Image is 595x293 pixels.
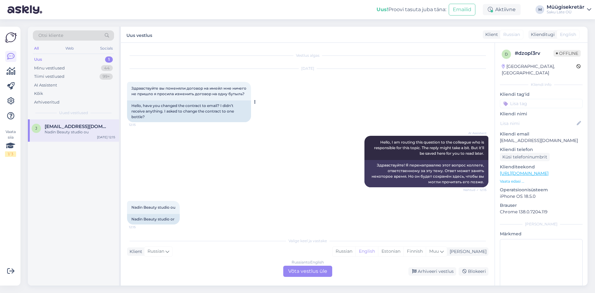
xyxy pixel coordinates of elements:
p: Kliendi telefon [500,146,583,153]
p: Kliendi tag'id [500,91,583,98]
input: Lisa nimi [500,120,575,127]
b: Uus! [377,7,388,12]
div: Nadin Beauty studio or [127,214,180,224]
div: Estonian [378,247,403,256]
span: d [505,52,508,56]
span: Nadin Beauty studio ou [131,205,175,210]
div: Arhiveeritud [34,99,59,105]
span: AI Assistent [463,131,487,135]
a: [URL][DOMAIN_NAME] [500,171,549,176]
div: Klient [483,31,498,38]
p: Klienditeekond [500,164,583,170]
div: # dzopl3rv [515,50,553,57]
div: Proovi tasuta juba täna: [377,6,446,13]
span: Offline [553,50,581,57]
div: M [535,5,544,14]
div: [DATE] [127,66,488,71]
span: 12:15 [129,225,152,229]
div: Võta vestlus üle [283,266,332,277]
div: 44 [101,65,113,71]
span: juuksur@bk.ru [45,124,109,129]
span: j [35,126,37,131]
p: Kliendi nimi [500,111,583,117]
p: Operatsioonisüsteem [500,187,583,193]
span: Russian [148,248,164,255]
p: iPhone OS 18.5.0 [500,193,583,200]
div: Tiimi vestlused [34,73,64,80]
div: [PERSON_NAME] [447,248,487,255]
div: Vaata siia [5,129,16,157]
div: Valige keel ja vastake [127,238,488,244]
div: All [33,44,40,52]
p: Chrome 138.0.7204.119 [500,209,583,215]
p: Kliendi email [500,131,583,137]
div: Klient [127,248,142,255]
span: English [560,31,576,38]
span: Russian [503,31,520,38]
div: Küsi telefoninumbrit [500,153,550,161]
div: Klienditugi [528,31,555,38]
button: Emailid [449,4,475,16]
div: [DATE] 12:15 [97,135,115,140]
div: Saku Läte OÜ [547,10,584,15]
p: Märkmed [500,231,583,237]
div: AI Assistent [34,82,57,88]
div: Kõik [34,91,43,97]
div: [GEOGRAPHIC_DATA], [GEOGRAPHIC_DATA] [502,63,576,76]
div: Vestlus algas [127,53,488,58]
span: Muu [429,248,439,254]
label: Uus vestlus [126,30,152,39]
span: Hello, I am routing this question to the colleague who is responsible for this topic. The reply m... [374,140,485,156]
div: Russian [333,247,355,256]
div: 1 / 3 [5,151,16,157]
span: Здравствуйте вы поменяли договор на имейл мне ничего не пришло я просила изменить договор на одну... [131,86,247,96]
div: Müügisekretär [547,5,584,10]
p: Brauser [500,202,583,209]
div: Russian to English [292,260,324,265]
span: Uued vestlused [59,110,88,116]
div: 99+ [99,73,113,80]
img: Askly Logo [5,32,17,43]
div: Blokeeri [459,267,488,276]
div: Minu vestlused [34,65,65,71]
div: Nadin Beauty studio ou [45,129,115,135]
div: Aktiivne [483,4,521,15]
div: Web [64,44,75,52]
input: Lisa tag [500,99,583,108]
div: Socials [99,44,114,52]
div: [PERSON_NAME] [500,221,583,227]
div: Arhiveeri vestlus [408,267,456,276]
div: Hello, have you changed the contract to email? I didn’t receive anything. I asked to change the c... [127,100,251,122]
span: Nähtud ✓ 12:15 [463,188,487,192]
div: English [355,247,378,256]
p: Vaata edasi ... [500,179,583,184]
a: MüügisekretärSaku Läte OÜ [547,5,591,15]
span: Otsi kliente [38,32,63,39]
div: Здравствуйте! Я перенаправляю этот вопрос коллеге, ответственному за эту тему. Ответ может занять... [364,160,488,187]
div: Kliendi info [500,82,583,87]
div: 1 [105,56,113,63]
span: 12:15 [129,122,152,127]
div: Uus [34,56,42,63]
p: [EMAIL_ADDRESS][DOMAIN_NAME] [500,137,583,144]
div: Finnish [403,247,426,256]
